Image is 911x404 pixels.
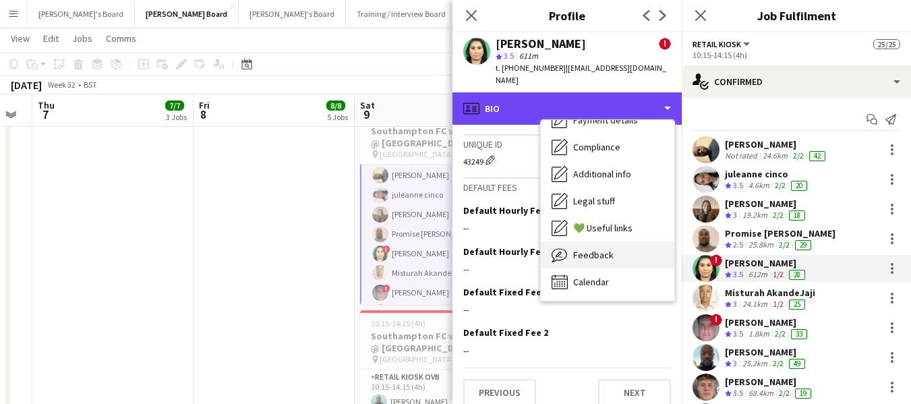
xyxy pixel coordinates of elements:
[733,388,743,398] span: 3.5
[775,328,786,339] app-skills-label: 2/2
[463,204,553,217] h3: Default Hourly Fee 1
[733,358,737,368] span: 3
[463,286,548,298] h3: Default Fixed Fee 1
[541,134,674,161] div: Compliance
[360,99,375,111] span: Sat
[746,328,772,340] div: 1.8km
[725,168,810,180] div: juleanne cinco
[725,346,808,358] div: [PERSON_NAME]
[746,269,770,281] div: 612m
[795,240,811,250] div: 29
[43,32,59,45] span: Edit
[873,39,900,49] span: 25/25
[106,32,136,45] span: Comms
[45,80,78,90] span: Week 32
[733,210,737,220] span: 3
[733,180,743,190] span: 3.5
[809,151,825,161] div: 42
[38,30,64,47] a: Edit
[725,150,760,161] div: Not rated
[573,141,620,153] span: Compliance
[725,376,814,388] div: [PERSON_NAME]
[740,358,770,370] div: 25.2km
[463,263,671,275] div: --
[746,388,776,399] div: 68.4km
[773,269,784,279] app-skills-label: 1/2
[789,270,805,280] div: 28
[791,181,807,191] div: 20
[725,198,808,210] div: [PERSON_NAME]
[541,187,674,214] div: Legal stuff
[382,246,390,254] span: !
[775,180,786,190] app-skills-label: 2/2
[573,168,631,180] span: Additional info
[573,276,609,288] span: Calendar
[326,100,345,111] span: 8/8
[541,107,674,134] div: Payment details
[463,181,671,194] h3: Default fees
[165,100,184,111] span: 7/7
[382,285,390,293] span: !
[733,239,743,250] span: 2.5
[463,246,553,258] h3: Default Hourly Fee 2
[28,1,135,27] button: [PERSON_NAME]'s Board
[197,107,210,122] span: 8
[452,92,682,125] div: Bio
[740,210,770,221] div: 19.2km
[360,105,511,305] div: 09:00-15:30 (6h30m)25/25Southampton FC vs Wrexham @ [GEOGRAPHIC_DATA] 5FP [GEOGRAPHIC_DATA], SO14...
[573,195,615,207] span: Legal stuff
[36,107,55,122] span: 7
[733,299,737,309] span: 3
[659,38,671,50] span: !
[733,328,743,339] span: 3.5
[463,345,671,357] div: --
[693,39,741,49] span: Retail Kiosk
[463,304,671,316] div: --
[682,7,911,24] h3: Job Fulfilment
[135,1,239,27] button: [PERSON_NAME] Board
[166,112,187,122] div: 3 Jobs
[693,39,752,49] button: Retail Kiosk
[773,299,784,309] app-skills-label: 1/2
[725,287,815,299] div: Misturah AkandeJaji
[541,161,674,187] div: Additional info
[371,318,425,328] span: 10:15-14:15 (4h)
[779,388,790,398] app-skills-label: 2/2
[789,299,805,310] div: 25
[573,114,638,126] span: Payment details
[360,142,511,386] app-card-role: Retail Kiosk11/1110:15-14:15 (4h)[PERSON_NAME]juleanne cinco[PERSON_NAME]Promise [PERSON_NAME]![P...
[779,239,790,250] app-skills-label: 2/2
[541,268,674,295] div: Calendar
[5,30,35,47] a: View
[452,7,682,24] h3: Profile
[573,222,633,234] span: 💚 Useful links
[740,299,770,310] div: 24.1km
[725,138,828,150] div: [PERSON_NAME]
[38,99,55,111] span: Thu
[725,316,810,328] div: [PERSON_NAME]
[463,153,671,167] div: 43249
[733,269,743,279] span: 3.5
[746,180,772,192] div: 4.6km
[725,257,808,269] div: [PERSON_NAME]
[541,214,674,241] div: 💚 Useful links
[358,107,375,122] span: 9
[760,150,790,161] div: 24.6km
[84,80,97,90] div: BST
[463,326,548,339] h3: Default Fixed Fee 2
[67,30,98,47] a: Jobs
[496,63,666,85] span: | [EMAIL_ADDRESS][DOMAIN_NAME]
[746,239,776,251] div: 25.8km
[11,78,42,92] div: [DATE]
[573,249,614,261] span: Feedback
[496,38,586,50] div: [PERSON_NAME]
[725,227,835,239] div: Promise [PERSON_NAME]
[380,354,481,364] span: [GEOGRAPHIC_DATA], SO14 5FP
[100,30,142,47] a: Comms
[463,138,671,150] h3: Unique ID
[773,358,784,368] app-skills-label: 2/2
[693,50,900,60] div: 10:15-14:15 (4h)
[496,63,566,73] span: t. [PHONE_NUMBER]
[11,32,30,45] span: View
[504,51,514,61] span: 3.5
